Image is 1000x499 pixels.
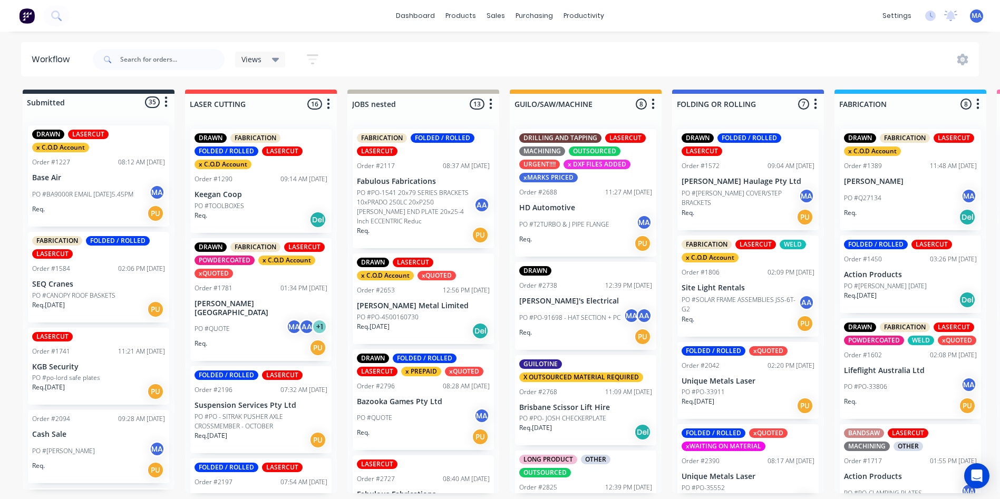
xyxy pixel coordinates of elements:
[147,205,164,222] div: PU
[443,474,490,484] div: 08:40 AM [DATE]
[877,8,917,24] div: settings
[682,315,694,324] p: Req.
[443,161,490,171] div: 08:37 AM [DATE]
[682,428,745,438] div: FOLDED / ROLLED
[195,324,230,334] p: PO #QUOTE
[797,397,813,414] div: PU
[682,483,725,493] p: PO #PO-35552
[481,8,510,24] div: sales
[357,161,395,171] div: Order #2117
[961,483,977,499] div: MA
[844,366,977,375] p: Lifeflight Australia Ltd
[682,346,745,356] div: FOLDED / ROLLED
[959,209,976,226] div: Del
[768,456,814,466] div: 08:17 AM [DATE]
[195,256,255,265] div: POWDERCOATED
[393,354,457,363] div: FOLDED / ROLLED
[195,463,258,472] div: FOLDED / ROLLED
[636,308,652,324] div: AA
[195,146,258,156] div: FOLDED / ROLLED
[519,423,552,433] p: Req. [DATE]
[28,232,169,322] div: FABRICATIONFOLDED / ROLLEDLASERCUTOrder #158402:06 PM [DATE]SEQ CranesPO #CANOPY ROOF BASKETSReq....
[280,283,327,293] div: 01:34 PM [DATE]
[844,255,882,264] div: Order #1450
[190,129,332,233] div: DRAWNFABRICATIONFOLDED / ROLLEDLASERCUTx C.O.D AccountOrder #129009:14 AM [DATE]Keegan CoopPO #TO...
[844,336,904,345] div: POWDERCOATED
[195,477,232,487] div: Order #2197
[195,370,258,380] div: FOLDED / ROLLED
[120,49,225,70] input: Search for orders...
[474,408,490,424] div: MA
[32,264,70,273] div: Order #1584
[353,129,494,248] div: FABRICATIONFOLDED / ROLLEDLASERCUTOrder #211708:37 AM [DATE]Fabulous FabricationsPO #PO-1541 20x7...
[190,366,332,453] div: FOLDED / ROLLEDLASERCUTOrder #219607:32 AM [DATE]Suspension Services Pty LtdPO #PO - SITRAK PUSHE...
[844,240,908,249] div: FOLDED / ROLLED
[768,361,814,370] div: 02:20 PM [DATE]
[930,255,977,264] div: 03:26 PM [DATE]
[780,240,806,249] div: WELD
[844,193,881,203] p: PO #Q27134
[32,332,73,341] div: LASERCUT
[605,133,646,143] div: LASERCUT
[519,281,557,290] div: Order #2738
[32,143,89,152] div: x C.O.D Account
[934,322,974,332] div: LASERCUT
[519,373,643,382] div: X OUTSOURCED MATERIAL REQUIRED
[519,203,652,212] p: HD Automotive
[844,291,877,300] p: Req. [DATE]
[682,240,732,249] div: FABRICATION
[768,268,814,277] div: 02:09 PM [DATE]
[519,483,557,492] div: Order #2825
[519,266,551,276] div: DRAWN
[519,387,557,397] div: Order #2768
[605,188,652,197] div: 11:27 AM [DATE]
[519,146,565,156] div: MACHINING
[195,211,207,220] p: Req.
[418,271,456,280] div: xQUOTED
[393,258,433,267] div: LASERCUT
[357,301,490,310] p: [PERSON_NAME] Metal Limited
[564,160,630,169] div: x DXF FILES ADDED
[605,483,652,492] div: 12:39 PM [DATE]
[357,428,370,437] p: Req.
[262,370,303,380] div: LASERCUT
[797,315,813,332] div: PU
[357,354,389,363] div: DRAWN
[844,472,977,481] p: Action Products
[353,349,494,451] div: DRAWNFOLDED / ROLLEDLASERCUTx PREPAIDxQUOTEDOrder #279608:28 AM [DATE]Bazooka Games Pty LtdPO #QU...
[195,299,327,317] p: [PERSON_NAME][GEOGRAPHIC_DATA]
[677,129,819,230] div: DRAWNFOLDED / ROLLEDLASERCUTOrder #157209:04 AM [DATE][PERSON_NAME] Haulage Pty LtdPO #[PERSON_NA...
[911,240,952,249] div: LASERCUT
[682,387,725,397] p: PO #PO-33911
[472,428,489,445] div: PU
[961,377,977,393] div: MA
[624,308,639,324] div: MA
[32,300,65,310] p: Req. [DATE]
[959,397,976,414] div: PU
[195,174,232,184] div: Order #1290
[195,242,227,252] div: DRAWN
[443,381,490,391] div: 08:28 AM [DATE]
[32,249,73,259] div: LASERCUT
[357,271,414,280] div: x C.O.D Account
[569,146,620,156] div: OUTSOURCED
[445,367,483,376] div: xQUOTED
[68,130,109,139] div: LASERCUT
[799,188,814,204] div: MA
[443,286,490,295] div: 12:56 PM [DATE]
[357,474,395,484] div: Order #2727
[32,347,70,356] div: Order #1741
[682,397,714,406] p: Req. [DATE]
[677,236,819,337] div: FABRICATIONLASERCUTWELDx C.O.D AccountOrder #180602:09 PM [DATE]Site Light RentalsPO #SOLAR FRAME...
[32,158,70,167] div: Order #1227
[515,129,656,257] div: DRILLING AND TAPPINGLASERCUTMACHININGOUTSOURCEDURGENT!!!!x DXF FILES ADDEDxMARKS PRICEDOrder #268...
[118,347,165,356] div: 11:21 AM [DATE]
[844,397,857,406] p: Req.
[677,342,819,419] div: FOLDED / ROLLEDxQUOTEDOrder #204202:20 PM [DATE]Unique Metals LaserPO #PO-33911Req.[DATE]PU
[844,161,882,171] div: Order #1389
[605,281,652,290] div: 12:39 PM [DATE]
[32,373,100,383] p: PO #po-lord safe plates
[19,8,35,24] img: Factory
[286,319,302,335] div: MA
[149,441,165,457] div: MA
